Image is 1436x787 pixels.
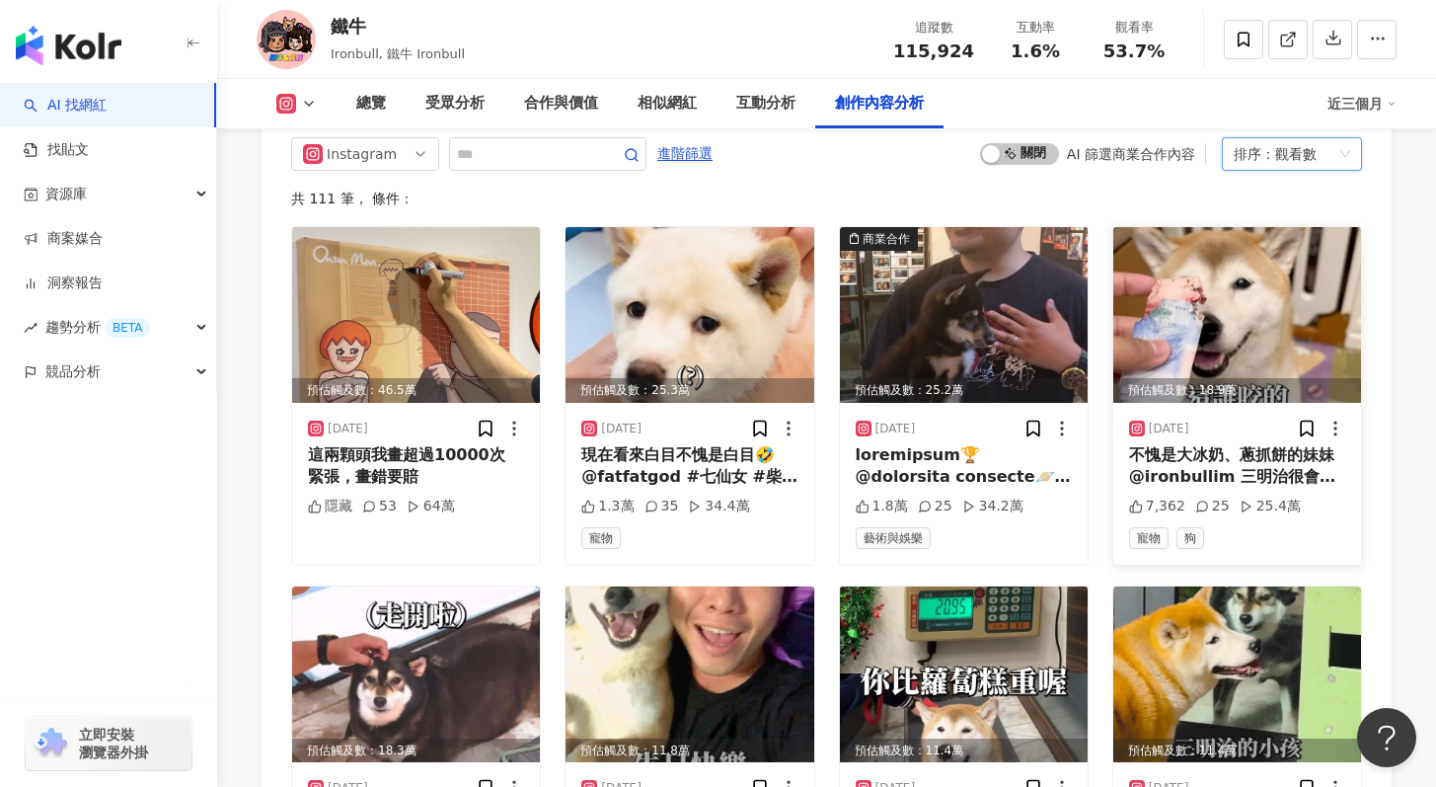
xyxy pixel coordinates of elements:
div: 25 [918,497,952,516]
div: 預估觸及數：25.3萬 [566,378,813,403]
div: 鐵牛 [331,14,465,39]
div: 商業合作 [863,229,910,249]
img: post-image [1113,587,1361,762]
img: post-image [292,587,540,762]
div: 相似網紅 [638,92,697,116]
span: 進階篩選 [657,138,713,170]
a: searchAI 找網紅 [24,96,107,116]
div: 近三個月 [1327,88,1397,119]
div: 總覽 [356,92,386,116]
div: loremipsum🏆 @dolorsita consecte🪐adipis！ Elit：seddoeiu Tempori ：utlaboreetdoloremagnaaliqu enimaDM... [856,444,1072,489]
iframe: Help Scout Beacon - Open [1357,708,1416,767]
div: 創作內容分析 [835,92,924,116]
div: 互動率 [998,18,1073,38]
div: post-image預估觸及數：46.5萬 [292,227,540,403]
div: 25 [1195,497,1230,516]
div: post-image預估觸及數：11.4萬 [840,587,1088,762]
div: 預估觸及數：11.4萬 [840,739,1088,763]
img: post-image [566,587,813,762]
div: 1.8萬 [856,497,908,516]
span: 1.6% [1011,41,1060,61]
div: 共 111 筆 ， 條件： [291,191,1362,206]
button: 進階篩選 [656,137,714,169]
img: chrome extension [32,728,70,759]
div: 35 [644,497,679,516]
div: [DATE] [875,421,916,437]
span: 寵物 [581,527,621,549]
span: Ironbull, 鐵牛 Ironbull [331,46,465,61]
div: 53 [362,497,397,516]
div: post-image預估觸及數：18.3萬 [292,587,540,762]
div: 合作與價值 [524,92,598,116]
div: Instagram [327,138,391,170]
div: 7,362 [1129,497,1185,516]
span: 立即安裝 瀏覽器外掛 [79,726,148,761]
span: 競品分析 [45,350,101,394]
div: [DATE] [328,421,368,437]
div: 受眾分析 [425,92,485,116]
div: 觀看數 [1275,138,1317,170]
div: 34.2萬 [962,497,1023,516]
div: 預估觸及數：11.8萬 [566,739,813,763]
div: BETA [105,318,150,338]
div: 64萬 [407,497,455,516]
a: chrome extension立即安裝 瀏覽器外掛 [26,717,191,770]
a: 洞察報告 [24,274,103,293]
div: 25.4萬 [1240,497,1301,516]
span: 寵物 [1129,527,1169,549]
img: logo [16,26,121,65]
div: post-image預估觸及數：11.8萬 [566,587,813,762]
img: post-image [292,227,540,403]
div: [DATE] [601,421,642,437]
img: post-image [840,587,1088,762]
div: post-image商業合作預估觸及數：25.2萬 [840,227,1088,403]
div: 觀看率 [1096,18,1171,38]
span: 狗 [1176,527,1204,549]
span: 資源庫 [45,172,87,216]
span: 趨勢分析 [45,305,150,350]
a: 商案媒合 [24,229,103,249]
a: 找貼文 [24,140,89,160]
div: 追蹤數 [893,18,974,38]
div: 34.4萬 [688,497,749,516]
div: post-image預估觸及數：11.4萬 [1113,587,1361,762]
div: 現在看來白目不愧是白目🤣 @fatfatgod #七仙女 #柴犬 #七仙女 #大冰奶 #蔥抓餅 #[PERSON_NAME]比 #打晶片#時刻影像工作室 [581,444,797,489]
span: 藝術與娛樂 [856,527,931,549]
div: 隱藏 [308,497,352,516]
div: 不愧是大冰奶、蔥抓餅的妹妹 @ironbullim 三明治很會生😂 @fatfatgod @tingtinghanabii #盛平老大 @jinberayray #柴犬七仙女 #柴犬 #七仙女 ... [1129,444,1345,489]
img: post-image [840,227,1088,403]
div: 預估觸及數：18.9萬 [1113,378,1361,403]
div: post-image預估觸及數：25.3萬 [566,227,813,403]
div: 互動分析 [736,92,795,116]
div: post-image預估觸及數：18.9萬 [1113,227,1361,403]
span: rise [24,321,38,335]
div: 預估觸及數：18.3萬 [292,739,540,763]
div: 排序： [1234,138,1332,170]
div: 預估觸及數：46.5萬 [292,378,540,403]
img: KOL Avatar [257,10,316,69]
div: AI 篩選商業合作內容 [1067,146,1195,162]
div: 預估觸及數：25.2萬 [840,378,1088,403]
div: 1.3萬 [581,497,634,516]
img: post-image [1113,227,1361,403]
img: post-image [566,227,813,403]
div: [DATE] [1149,421,1189,437]
div: 這兩顆頭我畫超過10000次 緊張，畫錯要賠 [308,444,524,489]
span: 115,924 [893,40,974,61]
span: 53.7% [1103,41,1165,61]
div: 預估觸及數：11.4萬 [1113,739,1361,763]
